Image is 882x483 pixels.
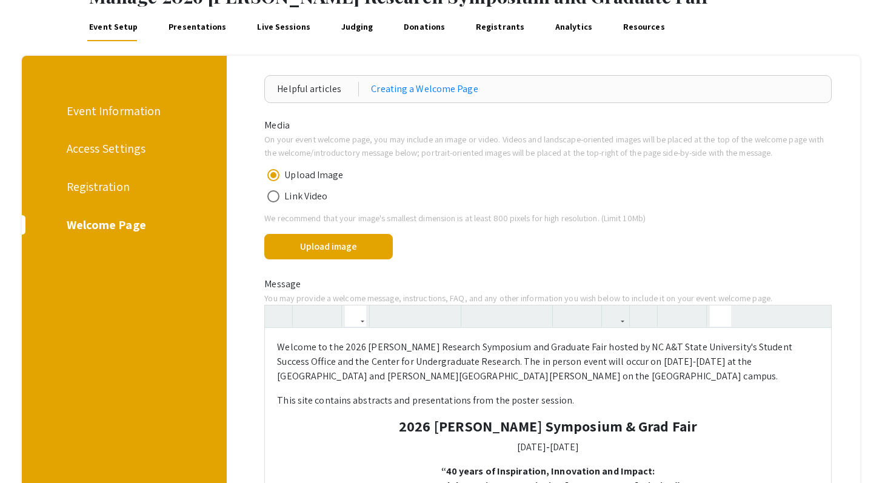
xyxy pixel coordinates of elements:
[87,12,140,41] a: Event Setup
[394,305,415,327] button: Emphasis (Cmd + I)
[553,12,594,41] a: Analytics
[67,216,179,234] div: Welcome Page
[404,234,433,263] span: done
[67,102,179,120] div: Event Information
[279,168,343,182] span: Upload Image
[296,305,317,327] button: Undo (Cmd + Z)
[577,305,598,327] button: Ordered list
[556,305,577,327] button: Unordered list
[255,277,840,291] div: Message
[402,12,447,41] a: Donations
[415,305,436,327] button: Underline
[167,12,229,41] a: Presentations
[67,139,179,158] div: Access Settings
[633,305,654,327] button: Insert Image
[277,440,818,455] p: [DATE]‑[DATE]
[710,305,731,327] button: Insert horizontal rule
[317,305,338,327] button: Redo (Cmd + Y)
[255,291,840,305] div: You may provide a welcome message, instructions, FAQ, and any other information you wish below to...
[279,189,327,204] span: Link Video
[486,305,507,327] button: Align Center
[682,305,703,327] button: Subscript
[255,212,840,225] div: We recommend that your image's smallest dimension is at least 800 pixels for high resolution. (Li...
[473,12,526,41] a: Registrants
[277,393,818,408] p: This site contains abstracts and presentations from the poster session.
[255,12,313,41] a: Live Sessions
[661,305,682,327] button: Superscript
[339,12,375,41] a: Judging
[277,82,359,96] div: Helpful articles
[9,428,52,474] iframe: Chat
[264,234,392,259] button: Upload image
[371,82,478,96] a: Creating a Welcome Page
[464,305,486,327] button: Align Left
[605,305,626,327] button: Link
[528,305,549,327] button: Align Justify
[268,305,289,327] button: View HTML
[255,133,840,159] div: On your event welcome page, you may include an image or video. Videos and landscape-oriented imag...
[507,305,528,327] button: Align Right
[621,12,667,41] a: Resources
[255,118,840,133] div: Media
[67,178,179,196] div: Registration
[436,305,458,327] button: Deleted
[399,416,697,436] strong: 2026 [PERSON_NAME] Symposium & Grad Fair
[277,340,818,384] p: Welcome to the 2026 [PERSON_NAME] Research Symposium and Graduate Fair hosted by NC A&T State Uni...
[373,305,394,327] button: Strong (Cmd + B)
[345,305,366,327] button: Formatting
